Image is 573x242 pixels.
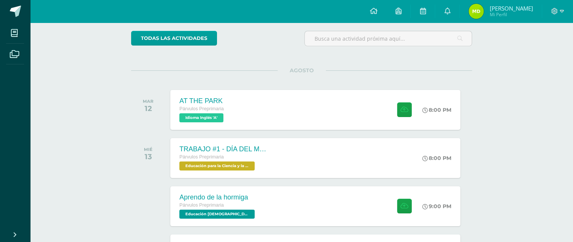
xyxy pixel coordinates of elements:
span: Párvulos Preprimaria [179,154,224,160]
span: AGOSTO [278,67,326,74]
div: 13 [144,152,153,161]
div: 9:00 PM [422,203,451,210]
input: Busca una actividad próxima aquí... [305,31,472,46]
div: TRABAJO #1 - DÍA DEL MAÍZ [179,145,270,153]
span: [PERSON_NAME] [489,5,533,12]
span: Idioma Inglés 'A' [179,113,223,122]
div: AT THE PARK [179,97,225,105]
span: Mi Perfil [489,11,533,18]
div: MIÉ [144,147,153,152]
span: Párvulos Preprimaria [179,106,224,111]
a: todas las Actividades [131,31,217,46]
span: Educación Cristiana 'A' [179,210,255,219]
div: 8:00 PM [422,107,451,113]
img: 8973b237ee304b79f81c6cbfa9fcd8e7.png [469,4,484,19]
span: Educación para la Ciencia y la Ciudadanía 'A' [179,161,255,170]
div: MAR [143,99,153,104]
div: 8:00 PM [422,155,451,161]
div: 12 [143,104,153,113]
span: Párvulos Preprimaria [179,202,224,208]
div: Aprendo de la hormiga [179,193,257,201]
